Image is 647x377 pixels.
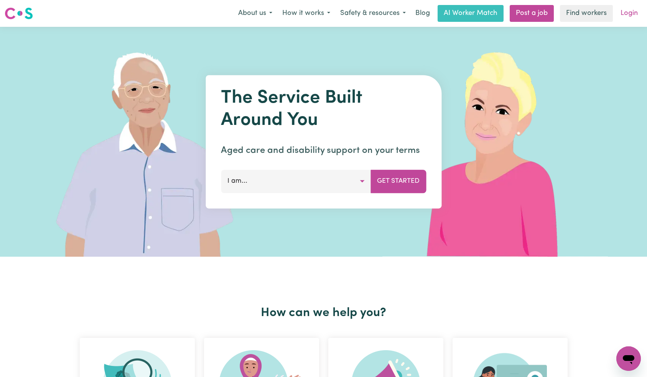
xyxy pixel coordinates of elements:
a: Find workers [560,5,613,22]
button: About us [233,5,277,21]
a: Post a job [510,5,554,22]
button: Get Started [370,170,426,193]
h2: How can we help you? [75,306,572,320]
a: Careseekers logo [5,5,33,22]
button: How it works [277,5,335,21]
a: AI Worker Match [438,5,504,22]
h1: The Service Built Around You [221,87,426,131]
a: Blog [411,5,435,22]
button: Safety & resources [335,5,411,21]
button: I am... [221,170,371,193]
a: Login [616,5,642,22]
iframe: Button to launch messaging window [616,346,641,371]
img: Careseekers logo [5,7,33,20]
p: Aged care and disability support on your terms [221,144,426,157]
